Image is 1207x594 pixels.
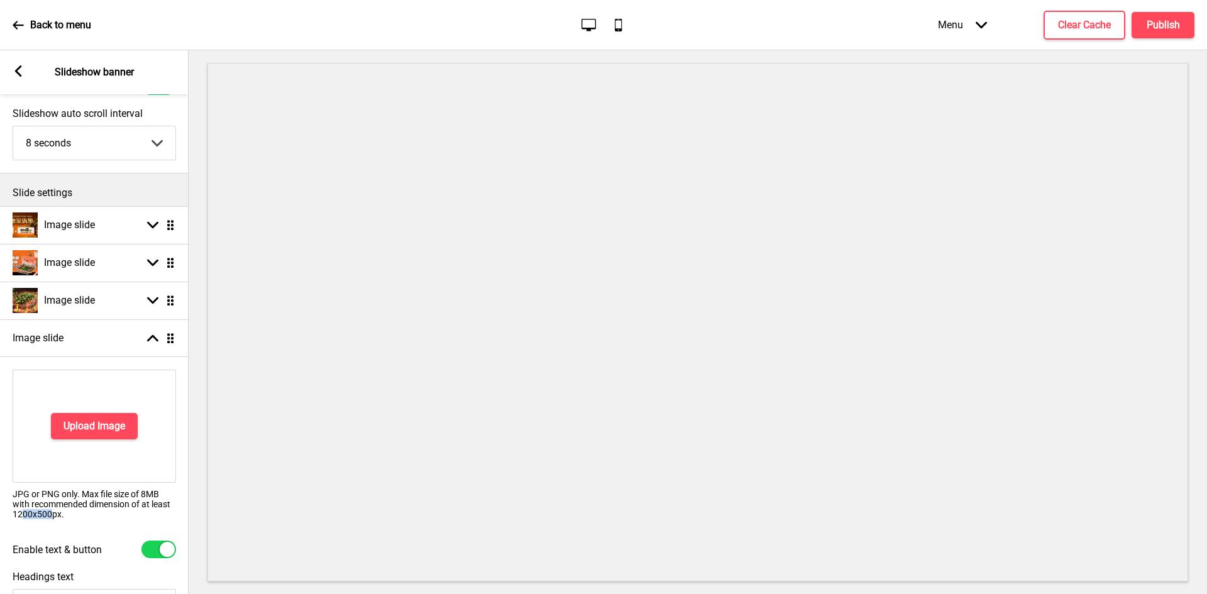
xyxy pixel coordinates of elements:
[1058,18,1111,32] h4: Clear Cache
[51,413,138,439] button: Upload Image
[13,8,91,42] a: Back to menu
[30,18,91,32] p: Back to menu
[925,6,1000,43] div: Menu
[13,544,102,556] label: Enable text & button
[13,186,176,200] p: Slide settings
[13,489,176,519] p: JPG or PNG only. Max file size of 8MB with recommended dimension of at least 1200x500px.
[13,107,176,119] label: Slideshow auto scroll interval
[55,65,134,79] p: Slideshow banner
[1044,11,1125,40] button: Clear Cache
[13,331,63,345] h4: Image slide
[63,419,125,433] h4: Upload Image
[44,294,95,307] h4: Image slide
[44,256,95,270] h4: Image slide
[1147,18,1180,32] h4: Publish
[13,571,74,583] label: Headings text
[1132,12,1194,38] button: Publish
[44,218,95,232] h4: Image slide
